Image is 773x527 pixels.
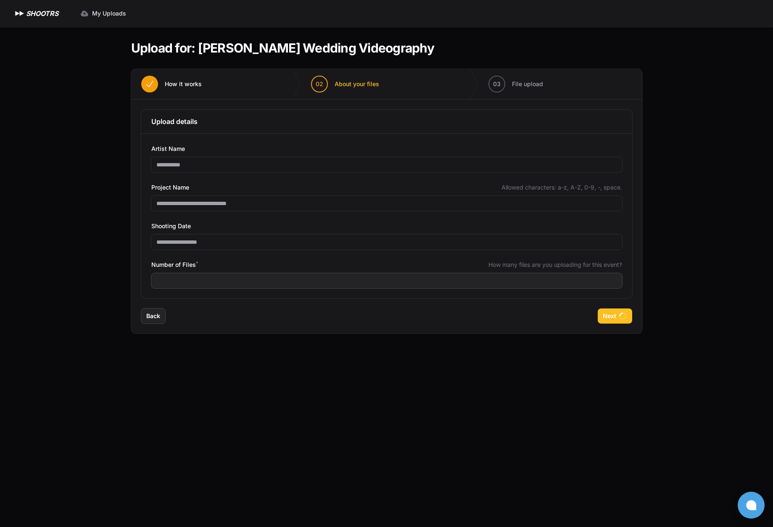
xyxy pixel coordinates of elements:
[92,9,126,18] span: My Uploads
[151,116,622,126] h3: Upload details
[738,492,765,519] button: Open chat window
[598,308,632,324] button: Next
[488,261,622,269] span: How many files are you uploading for this event?
[493,80,501,88] span: 03
[151,182,189,192] span: Project Name
[131,40,434,55] h1: Upload for: [PERSON_NAME] Wedding Videography
[13,8,58,18] a: SHOOTRS SHOOTRS
[512,80,543,88] span: File upload
[151,221,191,231] span: Shooting Date
[301,69,389,99] button: 02 About your files
[165,80,202,88] span: How it works
[151,260,198,270] span: Number of Files
[151,144,185,154] span: Artist Name
[131,69,212,99] button: How it works
[316,80,323,88] span: 02
[13,8,26,18] img: SHOOTRS
[335,80,379,88] span: About your files
[75,6,131,21] a: My Uploads
[478,69,553,99] button: 03 File upload
[141,308,165,324] button: Back
[26,8,58,18] h1: SHOOTRS
[501,183,622,192] span: Allowed characters: a-z, A-Z, 0-9, -, space.
[603,312,616,320] span: Next
[146,312,160,320] span: Back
